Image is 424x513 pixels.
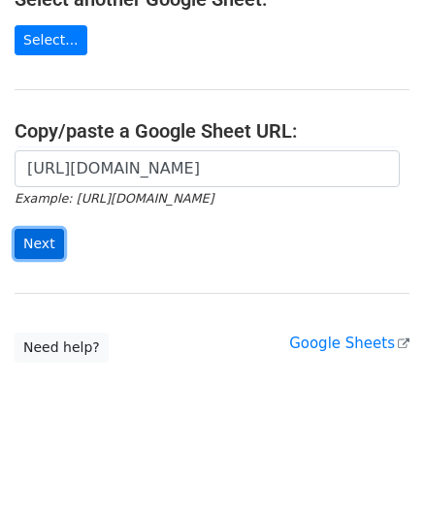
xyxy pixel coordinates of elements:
a: Need help? [15,333,109,363]
small: Example: [URL][DOMAIN_NAME] [15,191,213,206]
input: Next [15,229,64,259]
h4: Copy/paste a Google Sheet URL: [15,119,409,143]
a: Select... [15,25,87,55]
a: Google Sheets [289,335,409,352]
iframe: Chat Widget [327,420,424,513]
input: Paste your Google Sheet URL here [15,150,400,187]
